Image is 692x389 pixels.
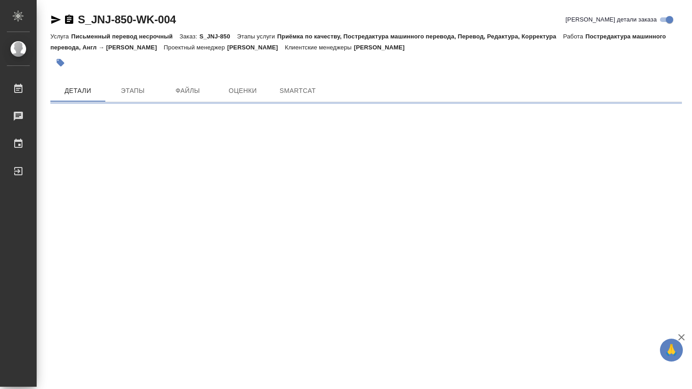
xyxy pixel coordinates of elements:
[78,13,176,26] a: S_JNJ-850-WK-004
[50,33,71,40] p: Услуга
[111,85,155,97] span: Этапы
[276,85,320,97] span: SmartCat
[354,44,412,51] p: [PERSON_NAME]
[221,85,265,97] span: Оценки
[566,15,657,24] span: [PERSON_NAME] детали заказа
[166,85,210,97] span: Файлы
[71,33,180,40] p: Письменный перевод несрочный
[660,339,683,362] button: 🙏
[227,44,285,51] p: [PERSON_NAME]
[285,44,354,51] p: Клиентские менеджеры
[277,33,563,40] p: Приёмка по качеству, Постредактура машинного перевода, Перевод, Редактура, Корректура
[199,33,237,40] p: S_JNJ-850
[180,33,199,40] p: Заказ:
[164,44,227,51] p: Проектный менеджер
[50,14,61,25] button: Скопировать ссылку для ЯМессенджера
[563,33,586,40] p: Работа
[56,85,100,97] span: Детали
[64,14,75,25] button: Скопировать ссылку
[664,340,679,360] span: 🙏
[50,53,71,73] button: Добавить тэг
[237,33,278,40] p: Этапы услуги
